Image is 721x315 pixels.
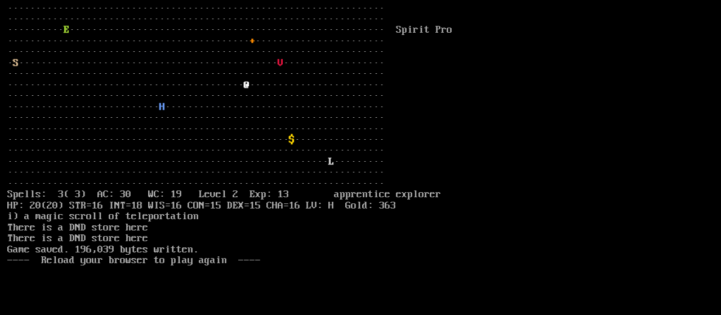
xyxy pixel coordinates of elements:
font: H [159,101,165,113]
font: V [278,57,283,69]
larn: ··································································· ·····························... [7,3,461,299]
font: @ [244,79,250,91]
font: E [64,24,69,36]
font: $ [289,134,295,145]
font: S [13,57,19,69]
font: L [328,156,334,167]
font: + [250,36,255,47]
